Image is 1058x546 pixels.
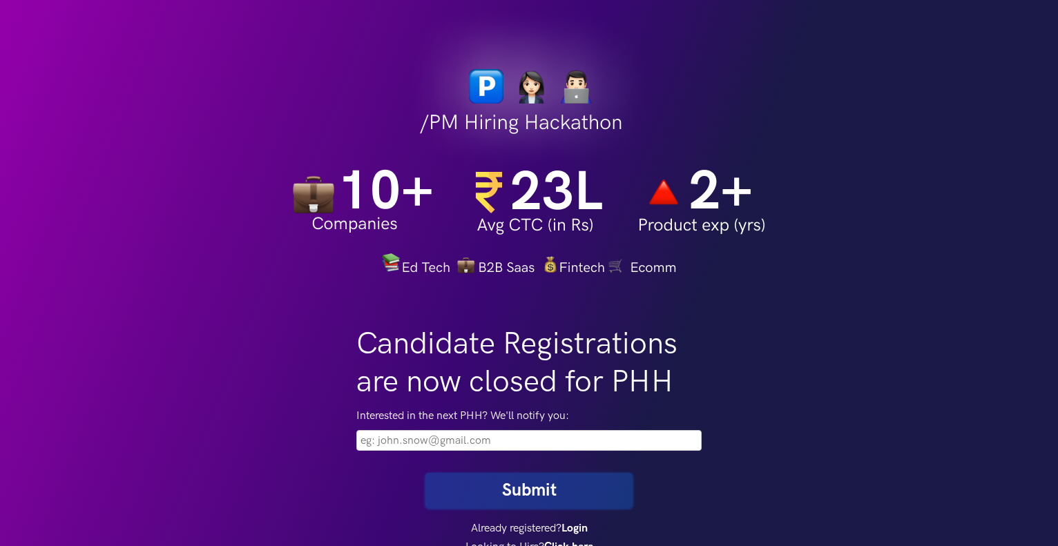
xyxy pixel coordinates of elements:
[561,522,588,535] a: Login
[356,325,702,401] h1: Candidate Registrations are now closed for PHH
[356,522,702,535] h4: Already registered?
[425,473,633,508] button: Submit
[356,408,702,425] label: Interested in the next PHH? We'll notify you:
[356,430,702,451] input: Please fill this field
